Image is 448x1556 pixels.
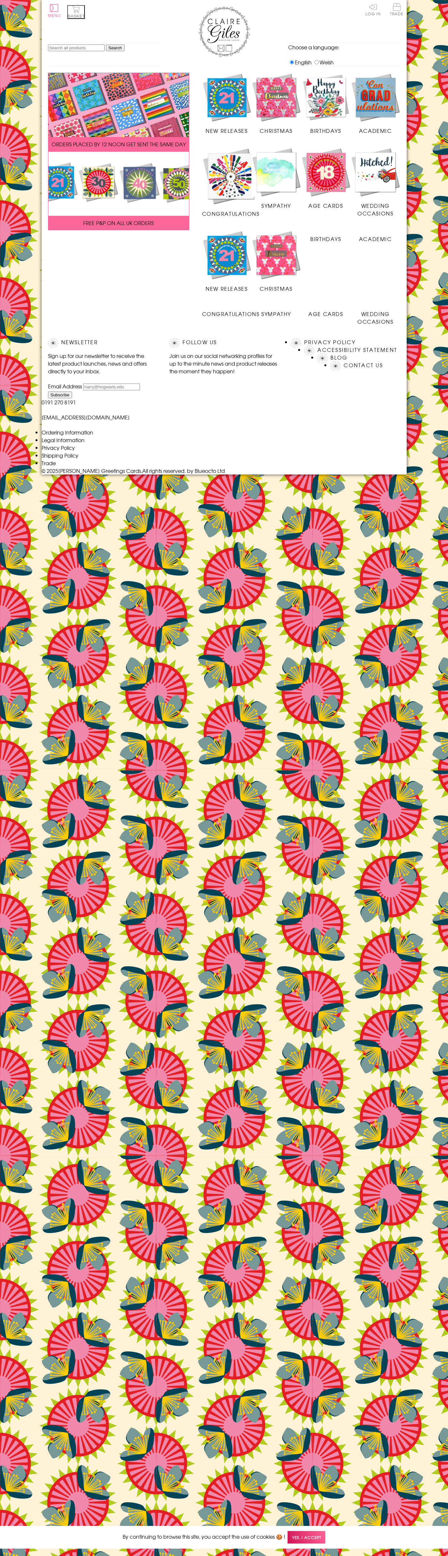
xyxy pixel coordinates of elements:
[48,352,157,375] p: Sign up for our newsletter to receive the latest product launches, news and offers directly to yo...
[48,4,61,18] button: Menu
[288,43,400,51] p: Choose a language:
[390,3,403,16] span: Trade
[317,346,397,353] a: Accessibility Statement
[83,219,154,227] span: FREE P&P ON ALL UK ORDERS
[48,392,72,398] input: Subscribe
[169,338,278,348] h2: Follow Us
[187,467,225,474] a: by Blueocto Ltd
[261,310,291,318] span: Sympathy
[351,305,400,325] a: Wedding Occasions
[42,413,130,421] a: [EMAIL_ADDRESS][DOMAIN_NAME]
[288,58,312,66] label: English
[308,310,343,318] span: Age Cards
[42,451,78,459] a: Shipping Policy
[42,398,76,406] a: 0191 270 8191
[359,127,392,134] span: Academic
[359,235,392,243] span: Academic
[42,436,85,444] a: Legal Information
[390,3,403,17] a: Trade
[288,1531,325,1544] span: Yes, I accept
[301,305,351,318] a: Age Cards
[202,147,260,217] a: Congratulations
[310,235,341,243] span: Birthdays
[202,310,260,318] span: Congratulations
[313,58,334,66] label: Welsh
[42,428,93,436] a: Ordering Information
[42,467,407,474] p: © 2025 .
[344,361,383,369] a: Contact Us
[260,127,292,134] span: Christmas
[106,45,125,51] input: Search
[301,230,351,243] a: Birthdays
[67,5,85,19] button: Basket
[314,60,319,64] input: Welsh
[206,285,248,292] span: New Releases
[48,13,61,18] span: Menu
[330,353,347,361] a: Blog
[48,338,157,348] h2: Newsletter
[42,459,56,467] a: Trade
[351,147,400,217] a: Wedding Occasions
[261,202,291,209] span: Sympathy
[301,147,351,209] a: Age Cards
[48,45,105,51] input: Search all products
[202,73,252,135] a: New Releases
[308,202,343,209] span: Age Cards
[260,285,292,292] span: Christmas
[310,127,341,134] span: Birthdays
[142,467,186,474] span: All rights reserved.
[365,3,381,16] a: Log In
[251,147,301,209] a: Sympathy
[202,305,260,318] a: Congratulations
[357,202,393,217] span: Wedding Occasions
[58,467,141,474] a: [PERSON_NAME] Greetings Cards
[351,230,400,243] a: Academic
[42,444,75,451] a: Privacy Policy
[52,140,186,148] span: ORDERS PLACED BY 12 NOON GET SENT THE SAME DAY
[202,210,260,217] span: Congratulations
[199,6,250,57] img: Claire Giles Greetings Cards
[304,338,355,346] a: Privacy Policy
[301,73,351,135] a: Birthdays
[202,230,252,292] a: New Releases
[251,305,301,318] a: Sympathy
[351,73,400,135] a: Academic
[357,310,393,325] span: Wedding Occasions
[251,230,301,292] a: Christmas
[251,73,301,135] a: Christmas
[83,384,140,390] input: harry@hogwarts.edu
[169,352,278,375] p: Join us on our social networking profiles for up to the minute news and product releases the mome...
[290,60,294,64] input: English
[48,382,82,390] label: Email Address
[206,127,248,134] span: New Releases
